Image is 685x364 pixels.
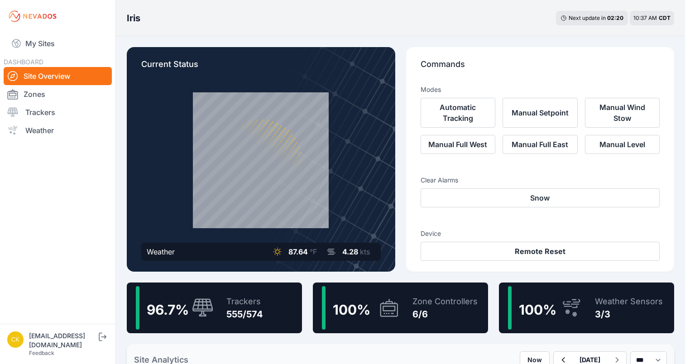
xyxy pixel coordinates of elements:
[595,308,663,321] div: 3/3
[360,247,370,256] span: kts
[7,9,58,24] img: Nevados
[569,14,606,21] span: Next update in
[141,58,381,78] p: Current Status
[421,242,660,261] button: Remote Reset
[585,135,660,154] button: Manual Level
[147,246,175,257] div: Weather
[310,247,317,256] span: °F
[147,302,189,318] span: 96.7 %
[127,6,140,30] nav: Breadcrumb
[4,67,112,85] a: Site Overview
[29,331,97,350] div: [EMAIL_ADDRESS][DOMAIN_NAME]
[4,121,112,139] a: Weather
[421,98,496,128] button: Automatic Tracking
[288,247,308,256] span: 87.64
[4,103,112,121] a: Trackers
[127,12,140,24] h3: Iris
[226,295,263,308] div: Trackers
[29,350,54,356] a: Feedback
[421,176,660,185] h3: Clear Alarms
[519,302,556,318] span: 100 %
[503,98,578,128] button: Manual Setpoint
[659,14,671,21] span: CDT
[503,135,578,154] button: Manual Full East
[4,33,112,54] a: My Sites
[421,188,660,207] button: Snow
[4,85,112,103] a: Zones
[421,58,660,78] p: Commands
[342,247,358,256] span: 4.28
[313,283,488,333] a: 100%Zone Controllers6/6
[4,58,43,66] span: DASHBOARD
[226,308,263,321] div: 555/574
[585,98,660,128] button: Manual Wind Stow
[633,14,657,21] span: 10:37 AM
[412,295,478,308] div: Zone Controllers
[421,135,496,154] button: Manual Full West
[595,295,663,308] div: Weather Sensors
[607,14,623,22] div: 02 : 20
[333,302,370,318] span: 100 %
[499,283,674,333] a: 100%Weather Sensors3/3
[412,308,478,321] div: 6/6
[7,331,24,348] img: ckent@prim.com
[421,229,660,238] h3: Device
[127,283,302,333] a: 96.7%Trackers555/574
[421,85,441,94] h3: Modes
